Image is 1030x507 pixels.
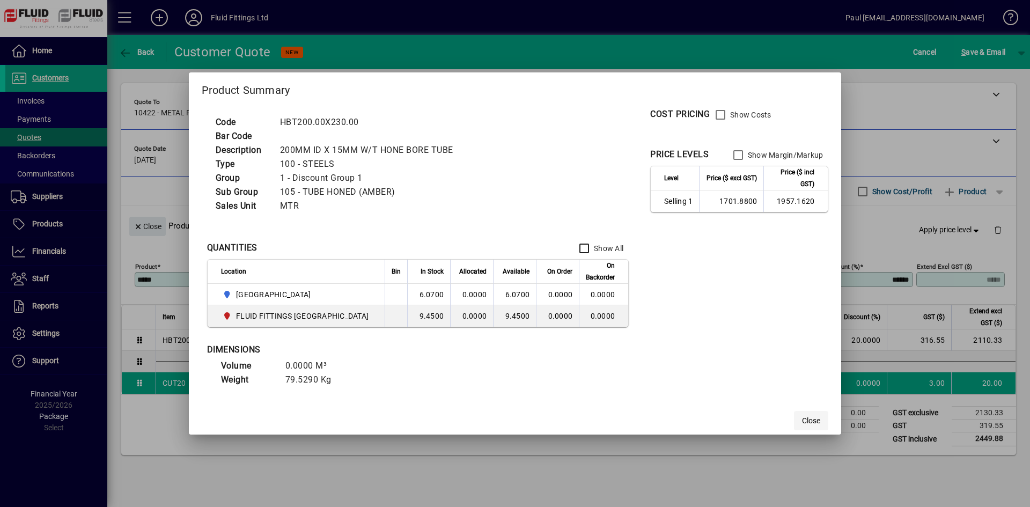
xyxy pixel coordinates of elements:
span: Level [664,172,679,184]
div: DIMENSIONS [207,343,475,356]
td: 9.4500 [493,305,536,327]
td: 6.0700 [493,284,536,305]
span: 0.0000 [548,290,573,299]
span: Selling 1 [664,196,693,207]
label: Show Margin/Markup [746,150,823,160]
td: 1957.1620 [763,190,828,212]
td: 0.0000 M³ [280,359,344,373]
div: COST PRICING [650,108,710,121]
span: AUCKLAND [221,288,373,301]
td: 9.4500 [407,305,450,327]
span: Location [221,266,246,277]
span: On Backorder [586,260,615,283]
td: 6.0700 [407,284,450,305]
span: [GEOGRAPHIC_DATA] [236,289,311,300]
span: Allocated [459,266,487,277]
td: 1701.8800 [699,190,763,212]
td: Volume [216,359,280,373]
button: Close [794,411,828,430]
td: 200MM ID X 15MM W/T HONE BORE TUBE [275,143,466,157]
td: 0.0000 [450,305,493,327]
span: Price ($ incl GST) [770,166,814,190]
span: FLUID FITTINGS [GEOGRAPHIC_DATA] [236,311,369,321]
td: Bar Code [210,129,275,143]
span: FLUID FITTINGS CHRISTCHURCH [221,310,373,322]
span: On Order [547,266,572,277]
td: Sub Group [210,185,275,199]
span: Price ($ excl GST) [707,172,757,184]
td: 100 - STEELS [275,157,466,171]
td: 1 - Discount Group 1 [275,171,466,185]
span: Close [802,415,820,427]
div: QUANTITIES [207,241,257,254]
td: Weight [216,373,280,387]
td: 0.0000 [579,305,628,327]
td: MTR [275,199,466,213]
td: 0.0000 [579,284,628,305]
span: In Stock [421,266,444,277]
td: 0.0000 [450,284,493,305]
span: Bin [392,266,401,277]
div: PRICE LEVELS [650,148,709,161]
td: 79.5290 Kg [280,373,344,387]
td: Type [210,157,275,171]
td: Sales Unit [210,199,275,213]
h2: Product Summary [189,72,842,104]
td: Code [210,115,275,129]
label: Show All [592,243,623,254]
td: Group [210,171,275,185]
td: 105 - TUBE HONED (AMBER) [275,185,466,199]
td: Description [210,143,275,157]
td: HBT200.00X230.00 [275,115,466,129]
span: Available [503,266,529,277]
label: Show Costs [728,109,771,120]
span: 0.0000 [548,312,573,320]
